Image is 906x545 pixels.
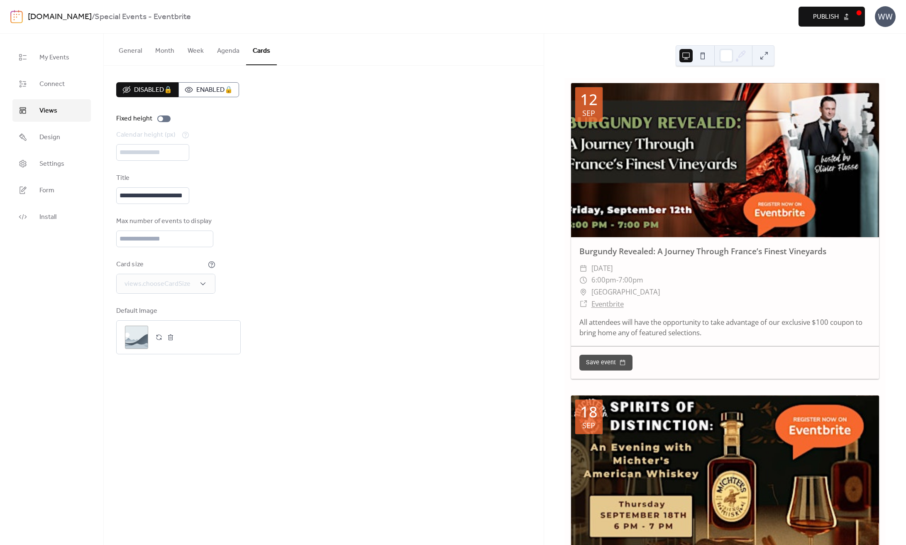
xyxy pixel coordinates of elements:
[12,179,91,201] a: Form
[813,12,839,22] span: Publish
[246,34,277,65] button: Cards
[12,99,91,122] a: Views
[112,34,149,64] button: General
[181,34,210,64] button: Week
[579,245,826,257] a: Burgundy Revealed: A Journey Through France’s Finest Vineyards
[580,92,598,107] div: 12
[210,34,246,64] button: Agenda
[571,317,879,338] div: All attendees will have the opportunity to take advantage of our exclusive $100 coupon to bring h...
[582,109,595,117] div: Sep
[116,173,188,183] div: Title
[579,298,587,310] div: ​
[591,263,613,275] span: [DATE]
[12,152,91,175] a: Settings
[116,114,152,124] div: Fixed height
[116,260,206,270] div: Card size
[149,34,181,64] button: Month
[39,79,65,89] span: Connect
[799,7,865,27] button: Publish
[579,355,632,371] button: Save event
[618,274,643,286] span: 7:00pm
[28,9,92,25] a: [DOMAIN_NAME]
[39,106,57,116] span: Views
[875,6,896,27] div: WW
[12,206,91,228] a: Install
[580,405,598,420] div: 18
[579,263,587,275] div: ​
[616,274,618,286] span: -
[116,306,239,316] div: Default Image
[591,286,660,298] span: [GEOGRAPHIC_DATA]
[39,53,69,63] span: My Events
[125,326,148,349] div: ;
[116,216,212,226] div: Max number of events to display
[12,126,91,148] a: Design
[95,9,191,25] b: Special Events - Eventbrite
[39,159,64,169] span: Settings
[579,286,587,298] div: ​
[10,10,23,23] img: logo
[12,46,91,69] a: My Events
[12,73,91,95] a: Connect
[591,299,624,309] a: Eventbrite
[39,212,56,222] span: Install
[579,274,587,286] div: ​
[39,133,60,142] span: Design
[591,274,616,286] span: 6:00pm
[92,9,95,25] b: /
[39,186,54,196] span: Form
[582,422,595,429] div: Sep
